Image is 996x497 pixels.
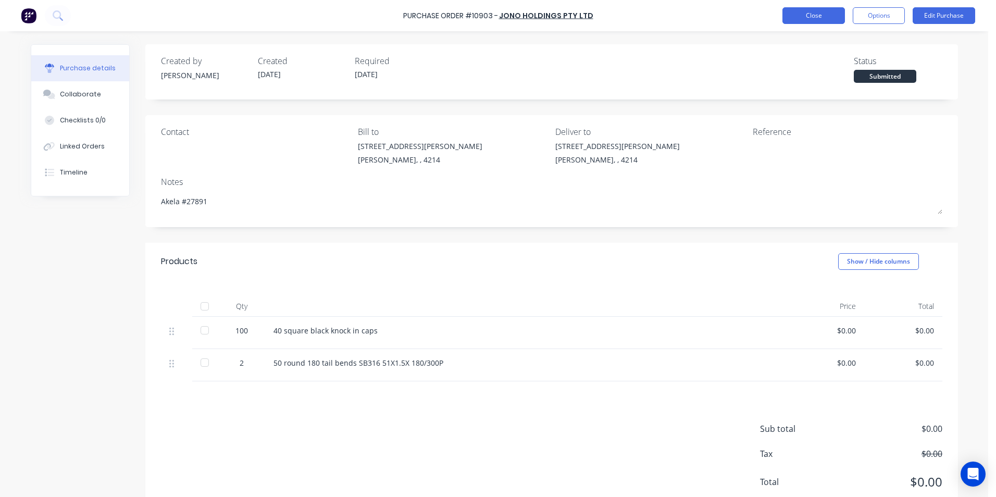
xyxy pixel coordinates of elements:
div: Notes [161,176,942,188]
div: $0.00 [873,325,934,336]
div: Purchase details [60,64,116,73]
div: Reference [753,126,942,138]
button: Linked Orders [31,133,129,159]
span: Total [760,476,838,488]
div: 100 [227,325,257,336]
span: $0.00 [838,448,942,460]
div: Required [355,55,443,67]
div: 40 square black knock in caps [273,325,778,336]
span: $0.00 [838,473,942,491]
textarea: Akela #27891 [161,191,942,214]
div: Linked Orders [60,142,105,151]
div: Price [786,296,864,317]
div: Checklists 0/0 [60,116,106,125]
button: Options [853,7,905,24]
div: Deliver to [555,126,745,138]
div: [PERSON_NAME], , 4214 [555,154,680,165]
div: Open Intercom Messenger [961,462,986,487]
div: Contact [161,126,351,138]
span: Sub total [760,423,838,435]
button: Checklists 0/0 [31,107,129,133]
div: [STREET_ADDRESS][PERSON_NAME] [358,141,482,152]
div: Submitted [854,70,916,83]
div: Created [258,55,346,67]
div: [STREET_ADDRESS][PERSON_NAME] [555,141,680,152]
div: 2 [227,357,257,368]
div: $0.00 [794,325,856,336]
button: Collaborate [31,81,129,107]
div: Purchase Order #10903 - [403,10,498,21]
div: Qty [218,296,265,317]
div: [PERSON_NAME], , 4214 [358,154,482,165]
div: $0.00 [794,357,856,368]
span: $0.00 [838,423,942,435]
div: Bill to [358,126,547,138]
div: Created by [161,55,250,67]
button: Edit Purchase [913,7,975,24]
div: 50 round 180 tail bends SB316 51X1.5X 180/300P [273,357,778,368]
button: Close [782,7,845,24]
button: Purchase details [31,55,129,81]
button: Timeline [31,159,129,185]
img: Factory [21,8,36,23]
button: Show / Hide columns [838,253,919,270]
div: Timeline [60,168,88,177]
div: Collaborate [60,90,101,99]
div: $0.00 [873,357,934,368]
a: JONO HOLDINGS PTY LTD [499,10,593,21]
div: Status [854,55,942,67]
div: Products [161,255,197,268]
div: Total [864,296,942,317]
div: [PERSON_NAME] [161,70,250,81]
span: Tax [760,448,838,460]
